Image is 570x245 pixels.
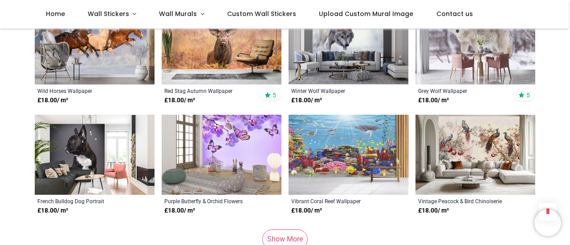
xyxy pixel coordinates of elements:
a: Vintage Peacock & Bird Chinoiserie Wallpaper [418,197,509,205]
a: Winter Wolf Wallpaper [291,87,383,94]
img: Wild Horses Wall Mural Wallpaper [35,4,155,84]
strong: £ 18.00 / m² [291,206,322,215]
span: 5 [273,91,276,99]
img: Purple Butterfly & Orchid Flowers Wall Mural Wallpaper [162,115,281,195]
strong: £ 18.00 / m² [418,206,449,215]
a: Purple Butterfly & Orchid Flowers Wallpaper [164,197,256,205]
img: Vintage Peacock & Bird Chinoiserie Wall Mural Wallpaper [415,115,535,195]
a: Grey Wolf Wallpaper [418,87,509,94]
img: Vibrant Coral Reef Wall Mural Wallpaper [289,115,408,195]
img: Red Stag Autumn Wall Mural Wallpaper [162,4,281,84]
strong: £ 18.00 / m² [164,96,195,105]
strong: £ 18.00 / m² [37,96,68,105]
span: Custom Wall Stickers [227,9,296,18]
span: Home [46,9,65,18]
span: Wall Stickers [88,9,129,18]
strong: £ 18.00 / m² [418,96,449,105]
a: French Bulldog Dog Portrait Wallpaper [37,197,129,205]
strong: £ 18.00 / m² [37,206,68,215]
img: Grey Wolf Wall Mural Wallpaper [415,4,535,84]
a: Vibrant Coral Reef Wallpaper [291,197,383,205]
iframe: Brevo live chat [534,209,561,236]
span: Wall Murals [159,9,197,18]
span: 5 [526,91,530,99]
a: Red Stag Autumn Wallpaper [164,87,256,94]
span: Upload Custom Mural Image [319,9,413,18]
strong: £ 18.00 / m² [291,96,322,105]
img: Winter Wolf Wall Mural Wallpaper [289,4,408,84]
strong: £ 18.00 / m² [164,206,195,215]
span: Contact us [436,9,473,18]
img: French Bulldog Dog Portrait Wall Mural Wallpaper [35,115,155,195]
a: Wild Horses Wallpaper [37,87,129,94]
